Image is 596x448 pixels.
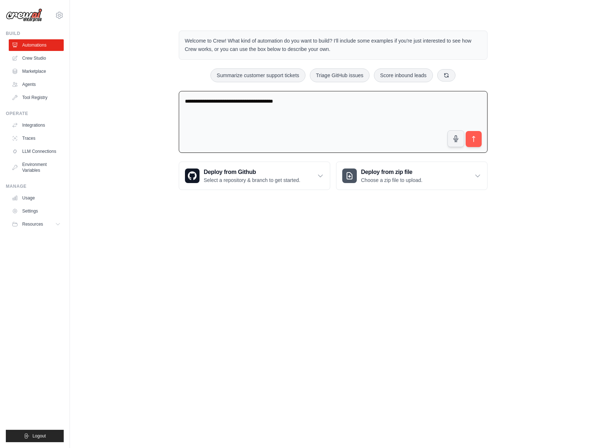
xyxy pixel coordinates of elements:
button: Score inbound leads [374,68,433,82]
a: Marketplace [9,66,64,77]
a: Tool Registry [9,92,64,103]
button: Triage GitHub issues [310,68,370,82]
a: Settings [9,205,64,217]
span: Logout [32,433,46,439]
a: Automations [9,39,64,51]
h3: Deploy from zip file [361,168,423,177]
h3: Deploy from Github [204,168,300,177]
p: Select a repository & branch to get started. [204,177,300,184]
button: Summarize customer support tickets [210,68,305,82]
span: Resources [22,221,43,227]
img: Logo [6,8,42,22]
a: Integrations [9,119,64,131]
div: Operate [6,111,64,116]
iframe: Chat Widget [560,413,596,448]
a: Traces [9,132,64,144]
button: Resources [9,218,64,230]
a: Environment Variables [9,159,64,176]
a: Crew Studio [9,52,64,64]
p: Choose a zip file to upload. [361,177,423,184]
a: LLM Connections [9,146,64,157]
div: Build [6,31,64,36]
div: Manage [6,183,64,189]
button: Logout [6,430,64,442]
a: Agents [9,79,64,90]
a: Usage [9,192,64,204]
p: Welcome to Crew! What kind of automation do you want to build? I'll include some examples if you'... [185,37,481,53]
